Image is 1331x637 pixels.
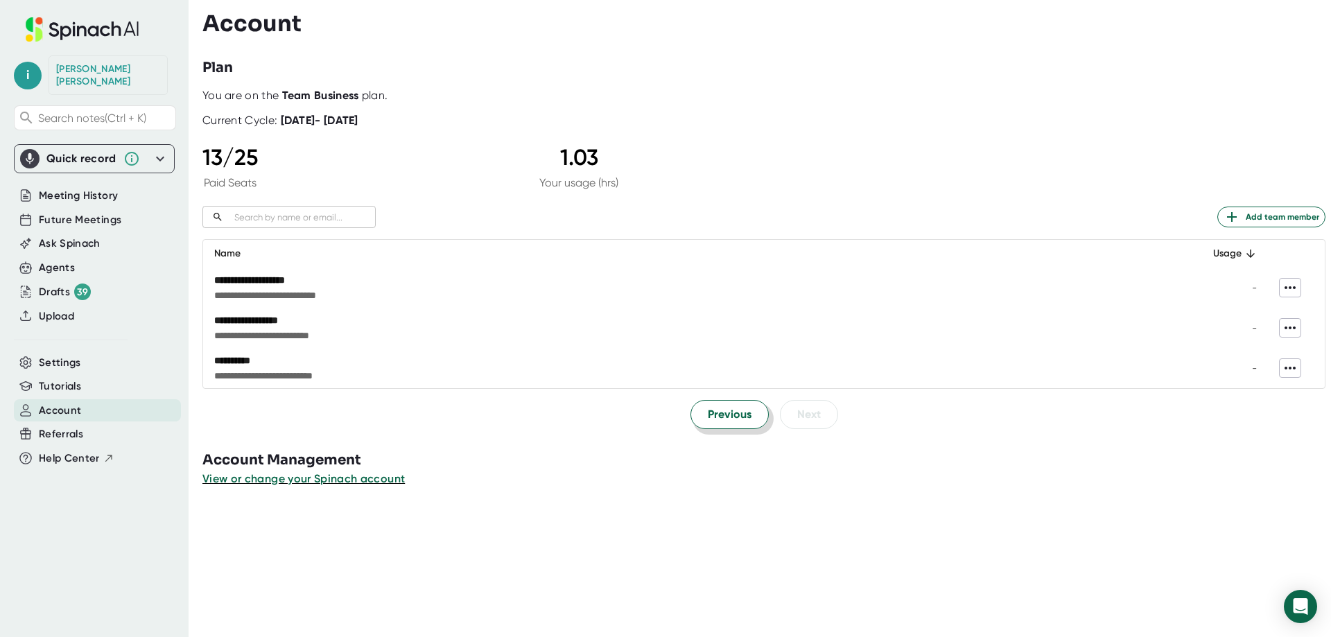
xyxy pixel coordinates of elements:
[708,406,751,423] span: Previous
[1181,308,1268,348] td: -
[38,112,146,125] span: Search notes (Ctrl + K)
[202,471,405,487] button: View or change your Spinach account
[202,89,1325,103] div: You are on the plan.
[14,62,42,89] span: i
[1284,590,1317,623] div: Open Intercom Messenger
[39,378,81,394] button: Tutorials
[39,260,75,276] button: Agents
[202,114,358,128] div: Current Cycle:
[39,426,83,442] button: Referrals
[20,145,168,173] div: Quick record
[39,451,114,466] button: Help Center
[202,10,302,37] h3: Account
[39,355,81,371] button: Settings
[56,63,160,87] div: Isaac Abraham
[229,209,376,225] input: Search by name or email...
[214,245,1169,262] div: Name
[690,400,769,429] button: Previous
[1224,209,1319,225] span: Add team member
[39,188,118,204] button: Meeting History
[202,176,258,189] div: Paid Seats
[282,89,359,102] b: Team Business
[539,144,618,171] div: 1.03
[202,144,258,171] div: 13 / 25
[46,152,116,166] div: Quick record
[39,212,121,228] button: Future Meetings
[74,283,91,300] div: 39
[39,236,101,252] button: Ask Spinach
[1181,268,1268,308] td: -
[202,472,405,485] span: View or change your Spinach account
[39,451,100,466] span: Help Center
[281,114,358,127] b: [DATE] - [DATE]
[39,308,74,324] button: Upload
[797,406,821,423] span: Next
[1192,245,1257,262] div: Usage
[39,283,91,300] button: Drafts 39
[202,58,233,78] h3: Plan
[780,400,838,429] button: Next
[202,450,1331,471] h3: Account Management
[1181,348,1268,388] td: -
[39,403,81,419] button: Account
[39,283,91,300] div: Drafts
[1217,207,1325,227] button: Add team member
[539,176,618,189] div: Your usage (hrs)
